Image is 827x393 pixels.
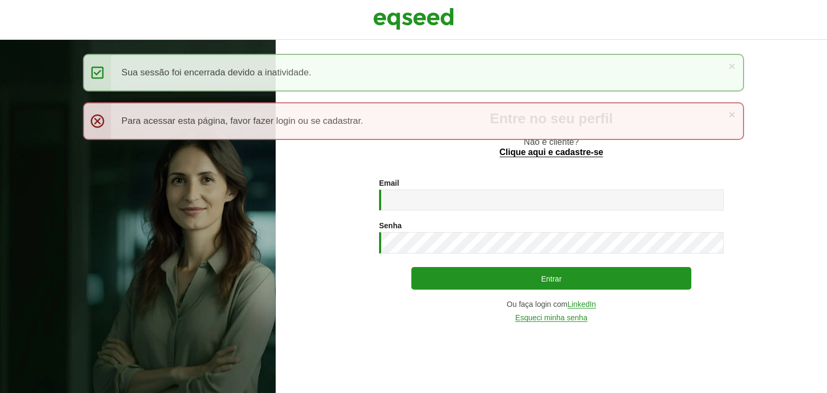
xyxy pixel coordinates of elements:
[379,300,724,308] div: Ou faça login com
[379,179,399,187] label: Email
[379,222,402,229] label: Senha
[728,60,735,72] a: ×
[83,54,745,92] div: Sua sessão foi encerrada devido a inatividade.
[515,314,587,322] a: Esqueci minha senha
[373,5,454,32] img: EqSeed Logo
[500,148,604,157] a: Clique aqui e cadastre-se
[567,300,596,308] a: LinkedIn
[83,102,745,140] div: Para acessar esta página, favor fazer login ou se cadastrar.
[411,267,691,290] button: Entrar
[728,109,735,120] a: ×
